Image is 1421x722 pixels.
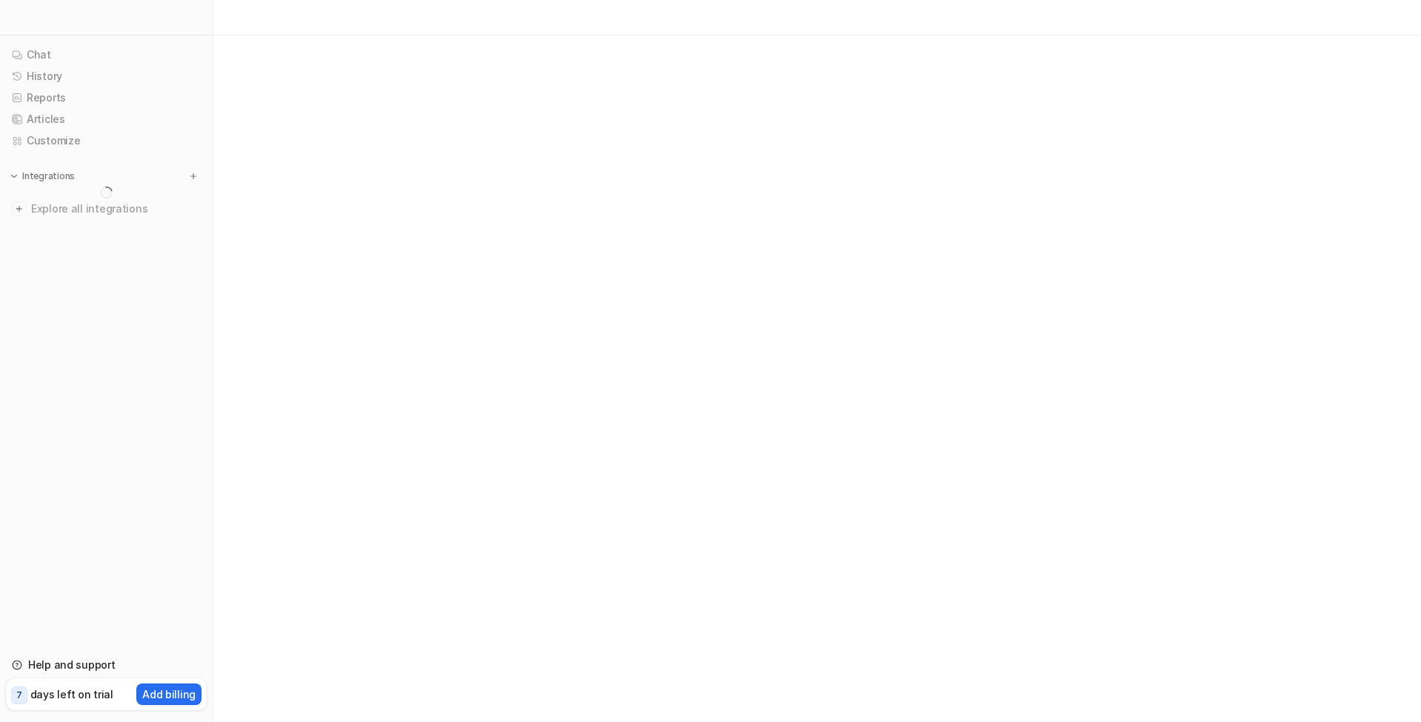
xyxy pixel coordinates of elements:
[6,198,207,219] a: Explore all integrations
[6,44,207,65] a: Chat
[31,197,201,221] span: Explore all integrations
[6,109,207,130] a: Articles
[188,171,199,181] img: menu_add.svg
[6,655,207,675] a: Help and support
[6,87,207,108] a: Reports
[12,201,27,216] img: explore all integrations
[22,170,75,182] p: Integrations
[16,689,22,702] p: 7
[6,169,79,184] button: Integrations
[142,686,196,702] p: Add billing
[30,686,113,702] p: days left on trial
[9,171,19,181] img: expand menu
[6,66,207,87] a: History
[6,130,207,151] a: Customize
[136,683,202,705] button: Add billing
